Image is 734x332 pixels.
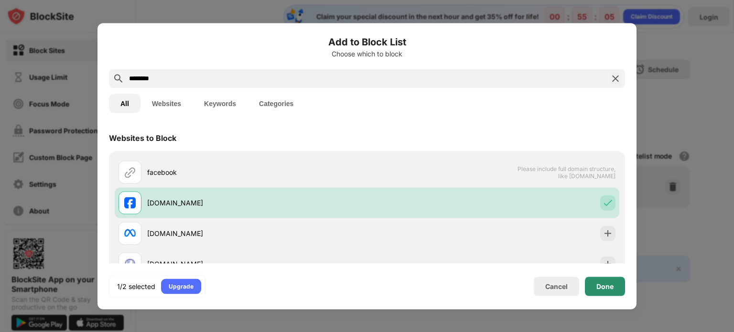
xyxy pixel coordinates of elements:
button: Categories [248,94,305,113]
div: Websites to Block [109,133,176,142]
button: Keywords [193,94,248,113]
div: [DOMAIN_NAME] [147,198,367,208]
img: url.svg [124,166,136,178]
div: facebook [147,167,367,177]
h6: Add to Block List [109,34,625,49]
img: favicons [124,258,136,269]
div: Choose which to block [109,50,625,57]
span: Please include full domain structure, like [DOMAIN_NAME] [517,165,615,179]
button: Websites [140,94,193,113]
div: [DOMAIN_NAME] [147,228,367,238]
img: search-close [610,73,621,84]
div: Cancel [545,282,568,290]
button: All [109,94,140,113]
img: favicons [124,227,136,239]
div: [DOMAIN_NAME] [147,259,367,269]
div: 1/2 selected [117,281,155,291]
div: Done [596,282,614,290]
div: Upgrade [169,281,194,291]
img: favicons [124,197,136,208]
img: search.svg [113,73,124,84]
